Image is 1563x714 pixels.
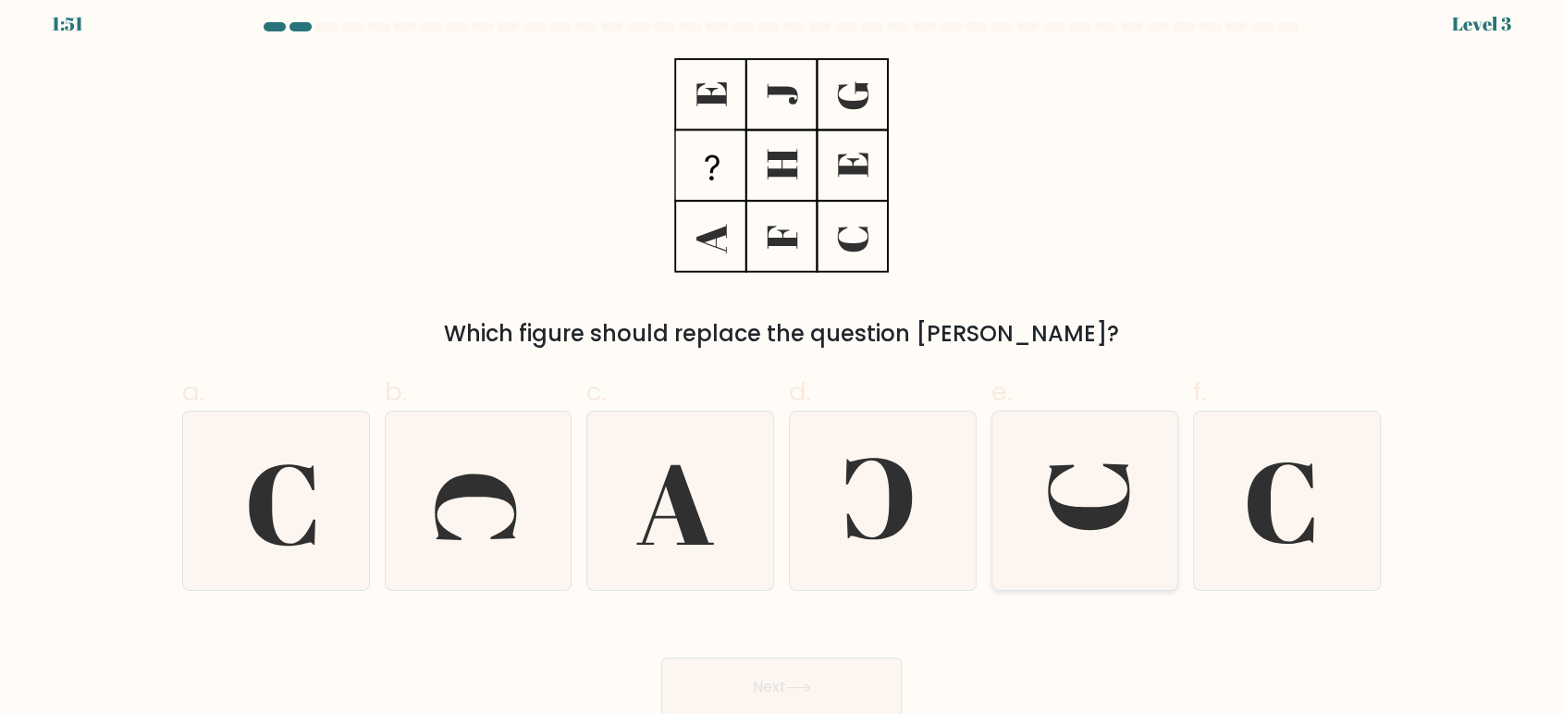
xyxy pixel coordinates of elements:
span: b. [385,374,407,410]
div: Which figure should replace the question [PERSON_NAME]? [193,317,1370,351]
span: c. [586,374,607,410]
span: a. [182,374,204,410]
span: e. [991,374,1012,410]
div: 1:51 [52,10,83,38]
div: Level 3 [1452,10,1511,38]
span: d. [789,374,811,410]
span: f. [1193,374,1206,410]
